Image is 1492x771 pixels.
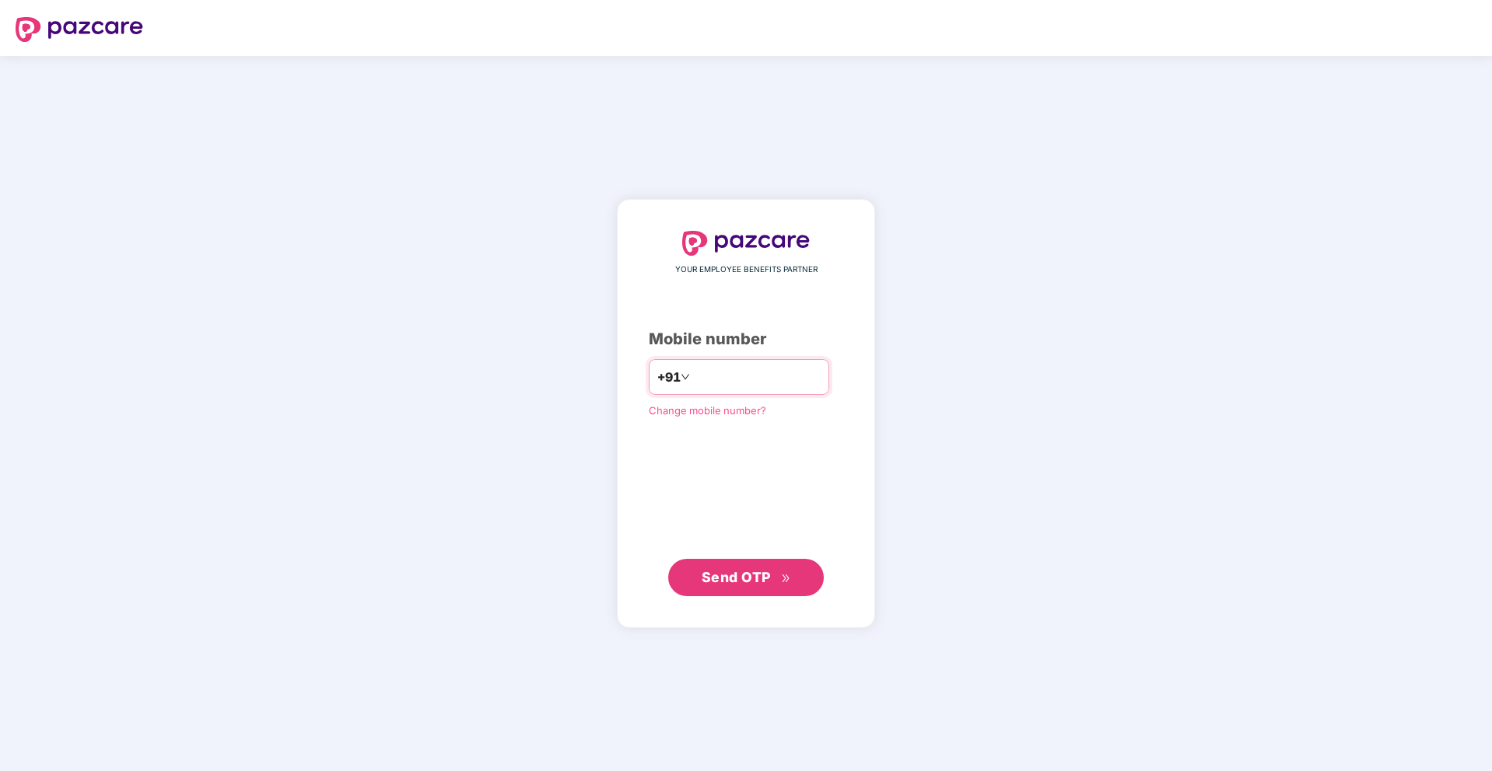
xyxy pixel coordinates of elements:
a: Change mobile number? [649,404,766,417]
span: +91 [657,368,681,387]
img: logo [16,17,143,42]
span: YOUR EMPLOYEE BENEFITS PARTNER [675,263,818,276]
div: Mobile number [649,327,843,351]
img: logo [682,231,810,256]
span: down [681,372,690,382]
span: double-right [781,574,791,584]
span: Send OTP [702,569,771,585]
button: Send OTPdouble-right [668,559,824,596]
